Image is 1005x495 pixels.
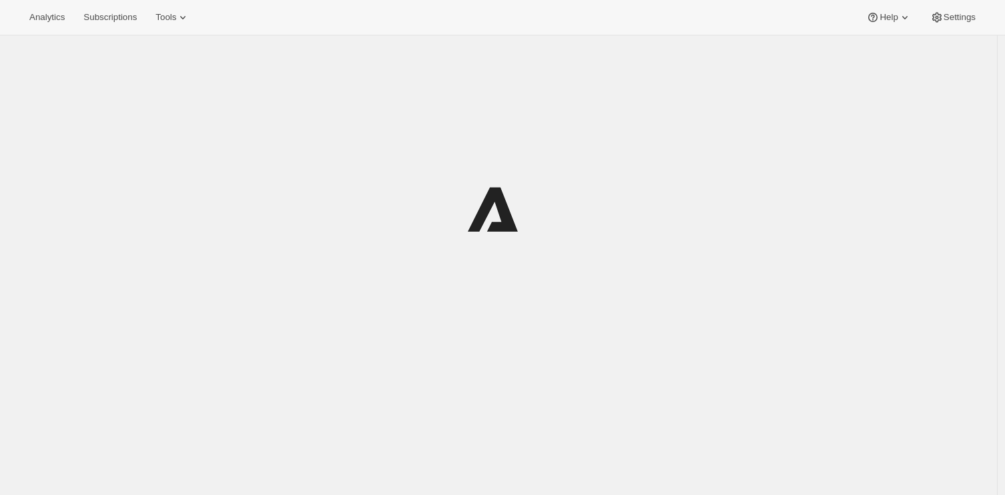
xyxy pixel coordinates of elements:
span: Help [880,12,898,23]
button: Analytics [21,8,73,27]
button: Settings [922,8,984,27]
button: Help [858,8,919,27]
span: Settings [944,12,976,23]
span: Subscriptions [83,12,137,23]
span: Analytics [29,12,65,23]
span: Tools [155,12,176,23]
button: Subscriptions [75,8,145,27]
button: Tools [147,8,198,27]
